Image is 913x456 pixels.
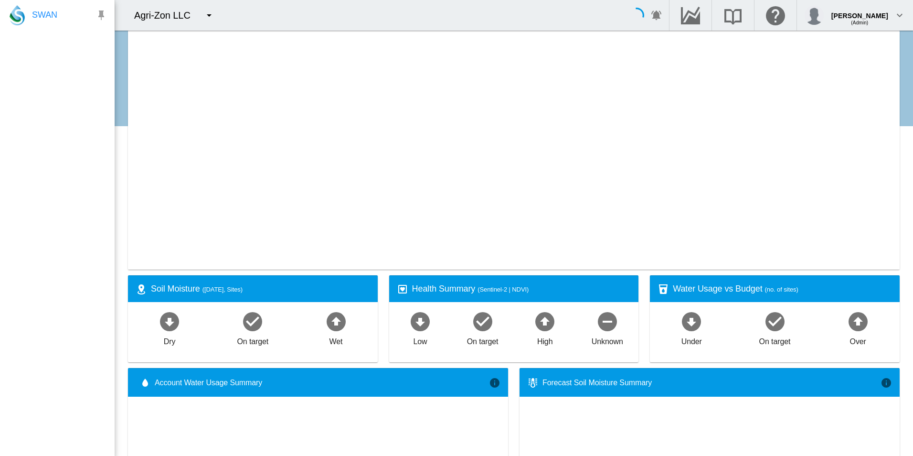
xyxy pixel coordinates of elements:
[881,377,892,389] md-icon: icon-information
[471,310,494,333] md-icon: icon-checkbox-marked-circle
[478,286,529,293] span: (Sentinel-2 | NDVI)
[537,333,553,347] div: High
[134,9,199,22] div: Agri-Zon LLC
[489,377,500,389] md-icon: icon-information
[164,333,176,347] div: Dry
[850,333,866,347] div: Over
[647,6,666,25] button: icon-bell-ring
[542,378,881,388] div: Forecast Soil Moisture Summary
[412,283,631,295] div: Health Summary
[592,333,623,347] div: Unknown
[329,333,343,347] div: Wet
[139,377,151,389] md-icon: icon-water
[596,310,619,333] md-icon: icon-minus-circle
[765,286,798,293] span: (no. of sites)
[894,10,905,21] md-icon: icon-chevron-down
[527,377,539,389] md-icon: icon-thermometer-lines
[851,20,868,25] span: (Admin)
[831,7,888,17] div: [PERSON_NAME]
[241,310,264,333] md-icon: icon-checkbox-marked-circle
[680,310,703,333] md-icon: icon-arrow-down-bold-circle
[155,378,489,388] span: Account Water Usage Summary
[96,10,107,21] md-icon: icon-pin
[759,333,791,347] div: On target
[467,333,499,347] div: On target
[722,10,744,21] md-icon: Search the knowledge base
[805,6,824,25] img: profile.jpg
[203,10,215,21] md-icon: icon-menu-down
[397,283,408,295] md-icon: icon-heart-box-outline
[409,310,432,333] md-icon: icon-arrow-down-bold-circle
[200,6,219,25] button: icon-menu-down
[764,10,787,21] md-icon: Click here for help
[679,10,702,21] md-icon: Go to the Data Hub
[413,333,427,347] div: Low
[847,310,870,333] md-icon: icon-arrow-up-bold-circle
[158,310,181,333] md-icon: icon-arrow-down-bold-circle
[202,286,243,293] span: ([DATE], Sites)
[764,310,786,333] md-icon: icon-checkbox-marked-circle
[673,283,892,295] div: Water Usage vs Budget
[237,333,268,347] div: On target
[658,283,669,295] md-icon: icon-cup-water
[136,283,147,295] md-icon: icon-map-marker-radius
[32,9,57,21] span: SWAN
[651,10,662,21] md-icon: icon-bell-ring
[151,283,370,295] div: Soil Moisture
[325,310,348,333] md-icon: icon-arrow-up-bold-circle
[533,310,556,333] md-icon: icon-arrow-up-bold-circle
[10,5,25,25] img: SWAN-Landscape-Logo-Colour-drop.png
[681,333,702,347] div: Under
